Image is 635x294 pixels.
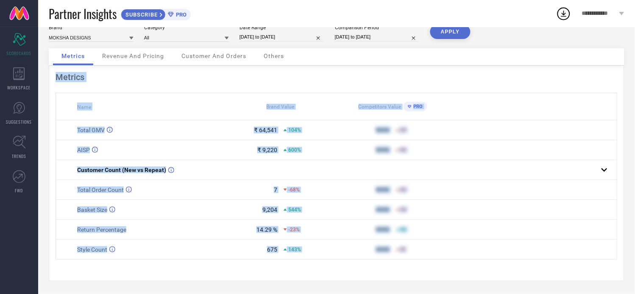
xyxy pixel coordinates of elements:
span: Total Order Count [77,186,124,193]
span: Basket Size [77,206,107,213]
span: 50 [401,227,407,233]
div: ₹ 9,220 [257,147,277,153]
span: Competitors Value [359,104,401,110]
span: WORKSPACE [8,84,31,91]
span: Customer And Orders [181,53,246,59]
span: -23% [288,227,300,233]
a: SUBSCRIBEPRO [121,7,191,20]
div: 9999 [376,147,390,153]
span: Metrics [61,53,85,59]
span: Return Percentage [77,226,126,233]
span: Total GMV [77,127,105,133]
div: 675 [267,246,277,253]
span: PRO [174,11,187,18]
div: 7 [274,186,277,193]
button: APPLY [430,25,471,39]
span: Style Count [77,246,107,253]
span: SUBSCRIBE [121,11,160,18]
span: SCORECARDS [7,50,32,56]
div: Open download list [556,6,571,21]
div: 14.29 % [256,226,277,233]
div: Brand [49,25,134,31]
input: Select date range [240,33,324,42]
div: Comparison Period [335,25,420,31]
span: 50 [401,187,407,193]
span: AISP [77,147,90,153]
span: TRENDS [12,153,26,159]
div: Metrics [56,72,618,82]
span: Name [77,104,91,110]
input: Select comparison period [335,33,420,42]
span: 104% [288,127,301,133]
div: 9999 [376,226,390,233]
div: Date Range [240,25,324,31]
div: 9999 [376,246,390,253]
span: SUGGESTIONS [6,119,32,125]
span: Revenue And Pricing [102,53,164,59]
span: 143% [288,247,301,252]
span: Others [264,53,284,59]
span: Partner Insights [49,5,117,22]
span: -68% [288,187,300,193]
span: PRO [412,104,423,109]
div: 9999 [376,206,390,213]
div: 9999 [376,186,390,193]
span: 544% [288,207,301,213]
span: 50 [401,207,407,213]
span: 600% [288,147,301,153]
div: 9,204 [262,206,277,213]
div: Category [144,25,229,31]
span: FWD [15,187,23,194]
span: 50 [401,127,407,133]
span: Brand Value [267,104,295,110]
span: 50 [401,247,407,252]
div: 9999 [376,127,390,133]
span: Customer Count (New vs Repeat) [77,166,166,173]
span: 50 [401,147,407,153]
div: ₹ 64,541 [254,127,277,133]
